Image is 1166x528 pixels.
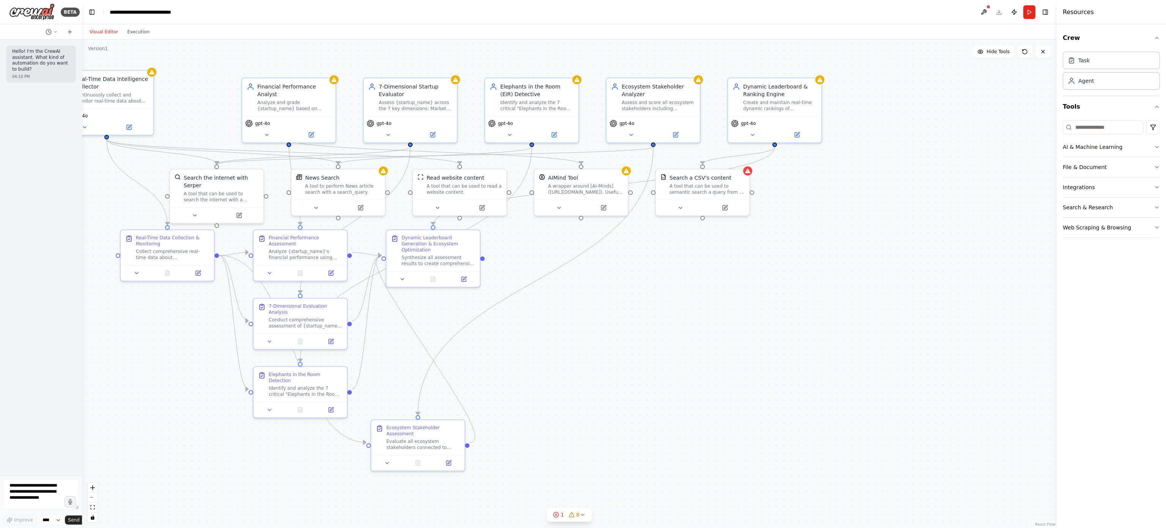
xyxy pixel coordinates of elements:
button: Open in side panel [217,211,260,220]
div: A tool that can be used to read a website content. [427,183,502,195]
p: Hello! I'm the CrewAI assistant. What kind of automation do you want to build? [12,49,70,72]
g: Edge from 1d79a305-1045-4245-a65d-d23529e301fa to c868d89c-2e58-47d4-bb71-86d131130f97 [219,251,248,324]
g: Edge from 81516f54-f559-40ce-bcd4-28bf6a51e8f5 to c868d89c-2e58-47d4-bb71-86d131130f97 [296,147,414,293]
g: Edge from aa50d4b0-c0f1-45be-8816-7428a6085ad9 to 82519162-1e24-4daa-be2b-57fe79c67851 [285,139,304,225]
span: Send [68,517,79,523]
button: Open in side panel [185,269,211,278]
div: Identify and analyze the 7 critical "Elephants in the Room" issues for {startup_name} that are of... [500,100,574,112]
button: Hide right sidebar [1040,7,1051,17]
button: AI & Machine Learning [1063,137,1160,157]
button: Open in side panel [533,130,575,139]
g: Edge from 0c0c8b90-a5f6-477f-ac42-42bc76c228ca to 800a10e9-a460-42d0-87d9-4034a77c3452 [296,147,536,362]
g: Edge from 82519162-1e24-4daa-be2b-57fe79c67851 to 500714b7-31b8-4329-81c5-d98f8272b9b6 [352,248,381,259]
div: Create and maintain real-time dynamic rankings of {startup_name} and ecosystem stakeholders based... [743,100,817,112]
button: Web Scraping & Browsing [1063,218,1160,237]
div: Analyze {startup_name}'s financial performance using collected data to generate dynamic scoring a... [269,248,342,261]
div: SerperDevToolSearch the internet with SerperA tool that can be used to search the internet with a... [169,169,264,224]
div: Ecosystem Stakeholder AssessmentEvaluate all ecosystem stakeholders connected to {startup_name} a... [370,419,465,471]
div: Collect comprehensive real-time data about {startup_name} including recent news articles, press r... [136,248,210,261]
div: Financial Performance Analyst [257,83,331,98]
button: Open in side panel [451,275,477,284]
div: Dynamic Leaderboard & Ranking Engine [743,83,817,98]
button: Search & Research [1063,198,1160,217]
img: AIMindTool [539,174,545,180]
g: Edge from 0c0c8b90-a5f6-477f-ac42-42bc76c228ca to 084d990d-d681-4f5f-b612-e872a878d762 [334,147,536,164]
button: Click to speak your automation idea [65,496,76,507]
div: Real-Time Data Intelligence CollectorContinuously collect and monitor real-time data about {start... [59,70,154,136]
button: No output available [284,337,317,346]
g: Edge from d42cc8f0-8806-4811-bff2-b09c4f71262a to 1d79a305-1045-4245-a65d-d23529e301fa [103,139,171,225]
button: Open in side panel [703,203,746,212]
button: Open in side panel [107,123,150,132]
div: A wrapper around [AI-Minds]([URL][DOMAIN_NAME]). Useful for when you need answers to questions fr... [548,183,623,195]
button: No output available [417,275,449,284]
button: Improve [3,515,36,525]
div: Real-Time Data Intelligence Collector [75,75,149,90]
div: Search the internet with Serper [184,174,259,189]
div: Synthesize all assessment results to create comprehensive rankings and generate actionable insigh... [402,255,475,267]
button: No output available [151,269,184,278]
button: Open in side panel [460,203,503,212]
div: Agent [1078,77,1094,85]
div: AIMind Tool [548,174,578,182]
div: 7-Dimensional Startup Evaluator [379,83,452,98]
div: Search a CSV's content [670,174,731,182]
button: Open in side panel [654,130,697,139]
div: SerplyNewsSearchToolNews SearchA tool to perform News article search with a search_query. [291,169,386,216]
button: zoom in [88,483,98,493]
div: Assess and score all ecosystem stakeholders including Investors, Mentors, Enablers (Accelerators,... [622,100,695,112]
button: Tools [1063,96,1160,117]
div: Continuously collect and monitor real-time data about {startup_name} and ecosystem stakeholders f... [75,92,149,104]
button: Hide Tools [973,46,1014,58]
div: Conduct comprehensive assessment of {startup_name} across the 7 key dimensions: Market Opportunit... [269,317,342,329]
img: CSVSearchTool [660,174,667,180]
button: Send [65,515,88,525]
div: Elephants in the Room (EiR) Detective [500,83,574,98]
button: No output available [284,405,317,414]
button: Open in side panel [318,405,344,414]
g: Edge from 7dea282e-2994-4662-919c-b20d2f1c46e2 to 08d09d29-f30a-4213-a614-d010c22179f4 [699,147,778,164]
div: Financial Performance AnalystAnalyze and grade {startup_name} based on comprehensive financial pe... [241,77,336,143]
div: A tool that can be used to semantic search a query from a CSV's content. [670,183,745,195]
button: Crew [1063,27,1160,49]
img: Logo [9,3,55,21]
span: 1 [561,511,564,519]
g: Edge from 1d79a305-1045-4245-a65d-d23529e301fa to 82519162-1e24-4daa-be2b-57fe79c67851 [219,248,248,259]
g: Edge from 7dea282e-2994-4662-919c-b20d2f1c46e2 to 500714b7-31b8-4329-81c5-d98f8272b9b6 [429,147,778,225]
button: 18 [547,508,592,522]
div: Real-Time Data Collection & MonitoringCollect comprehensive real-time data about {startup_name} i... [120,229,215,281]
div: Ecosystem Stakeholder AnalyzerAssess and score all ecosystem stakeholders including Investors, Me... [606,77,701,143]
span: 8 [576,511,580,519]
div: Financial Performance AssessmentAnalyze {startup_name}'s financial performance using collected da... [253,229,348,281]
div: Real-Time Data Collection & Monitoring [136,235,210,247]
button: Open in side panel [339,203,382,212]
button: Switch to previous chat [43,27,61,36]
button: Integrations [1063,177,1160,197]
a: React Flow attribution [1035,522,1056,526]
div: Tools [1063,117,1160,244]
div: 7-Dimensional Evaluation Analysis [269,303,342,315]
div: 7-Dimensional Startup EvaluatorAssess {startup_name} across the 7 key dimensions: Market Opportun... [363,77,458,143]
div: Task [1078,57,1090,64]
div: Evaluate all ecosystem stakeholders connected to {startup_name} across multiple categories: Inves... [386,438,460,451]
div: ScrapeWebsiteToolRead website contentA tool that can be used to read a website content. [412,169,507,216]
div: Dynamic Leaderboard Generation & Ecosystem Optimization [402,235,475,253]
div: Elephants in the Room DetectionIdentify and analyze the 7 critical "Elephants in the Room" issues... [253,366,348,418]
div: 7-Dimensional Evaluation AnalysisConduct comprehensive assessment of {startup_name} across the 7 ... [253,298,348,350]
div: BETA [61,8,80,17]
span: gpt-4o [498,120,513,126]
div: Assess {startup_name} across the 7 key dimensions: Market Opportunity, Product-Market Fit, Team Q... [379,100,452,112]
img: SerperDevTool [175,174,181,180]
g: Edge from 800a10e9-a460-42d0-87d9-4034a77c3452 to 500714b7-31b8-4329-81c5-d98f8272b9b6 [352,251,381,393]
g: Edge from 1d79a305-1045-4245-a65d-d23529e301fa to 800a10e9-a460-42d0-87d9-4034a77c3452 [219,251,248,393]
g: Edge from 1d79a305-1045-4245-a65d-d23529e301fa to e53b2d74-b20e-46cb-af4e-bc88314858ed [219,251,366,446]
button: Open in side panel [582,203,625,212]
button: fit view [88,503,98,512]
img: ScrapeWebsiteTool [418,174,424,180]
span: gpt-4o [255,120,270,126]
div: Version 1 [88,46,108,52]
g: Edge from 2cdb5ae4-dfb1-4966-b887-d8bc1d1907ba to 574835a2-f98a-4240-b5fe-181b9dfe7673 [213,147,657,164]
g: Edge from aa50d4b0-c0f1-45be-8816-7428a6085ad9 to 4b4cc994-4120-4c8e-976d-f75bd6eaab72 [285,139,585,164]
g: Edge from d42cc8f0-8806-4811-bff2-b09c4f71262a to aa5e24fc-015b-45ec-8cdc-1669b8eae811 [103,139,463,164]
span: Hide Tools [986,49,1010,55]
